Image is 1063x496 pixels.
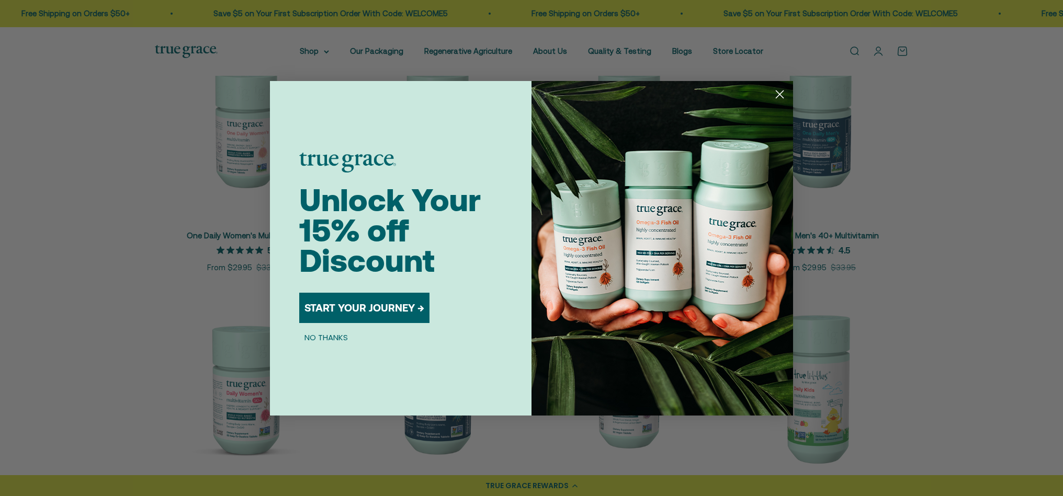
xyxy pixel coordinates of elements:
[771,85,789,103] button: Close dialog
[531,81,793,416] img: 098727d5-50f8-4f9b-9554-844bb8da1403.jpeg
[299,182,481,279] span: Unlock Your 15% off Discount
[299,331,353,344] button: NO THANKS
[299,153,396,172] img: logo placeholder
[299,293,429,323] button: START YOUR JOURNEY →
